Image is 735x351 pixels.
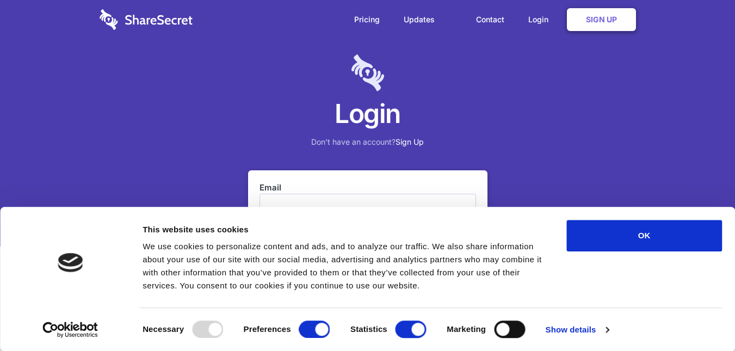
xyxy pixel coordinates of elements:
[517,3,565,36] a: Login
[58,253,83,272] img: logo
[396,137,424,146] a: Sign Up
[566,220,722,251] button: OK
[447,324,486,334] strong: Marketing
[567,8,636,31] a: Sign Up
[343,3,391,36] a: Pricing
[23,322,118,338] a: Usercentrics Cookiebot - opens in a new window
[143,324,184,334] strong: Necessary
[260,182,476,194] label: Email
[350,324,387,334] strong: Statistics
[351,54,384,91] img: logo-lt-purple-60x68@2x-c671a683ea72a1d466fb5d642181eefbee81c4e10ba9aed56c8e1d7e762e8086.png
[100,9,193,30] img: logo-wordmark-white-trans-d4663122ce5f474addd5e946df7df03e33cb6a1c49d2221995e7729f52c070b2.svg
[143,240,542,292] div: We use cookies to personalize content and ads, and to analyze our traffic. We also share informat...
[546,322,609,338] a: Show details
[143,223,542,236] div: This website uses cookies
[244,324,291,334] strong: Preferences
[465,3,515,36] a: Contact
